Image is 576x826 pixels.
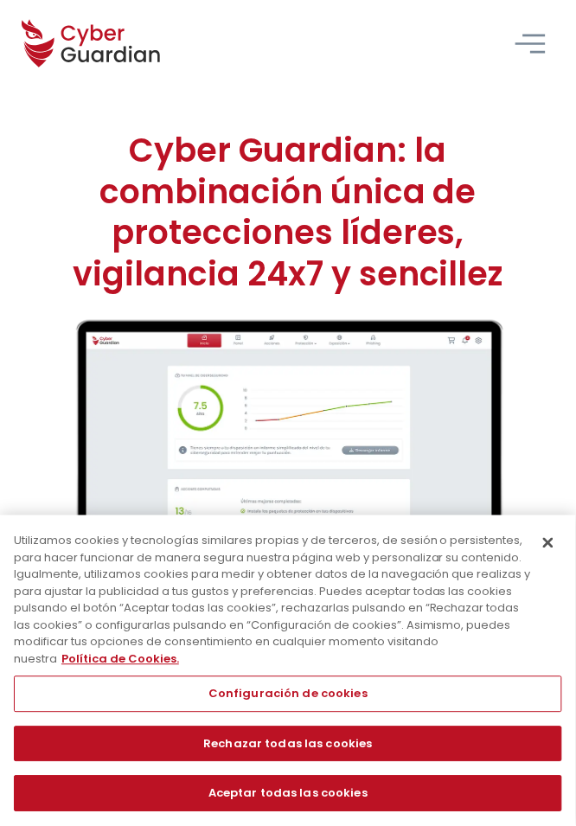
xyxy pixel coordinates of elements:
[14,776,562,812] button: Aceptar todas las cookies
[14,676,562,713] button: Configuración de cookies, Abre el cuadro de diálogo del centro de preferencias.
[14,533,534,668] div: Utilizamos cookies y tecnologías similares propias y de terceros, de sesión o persistentes, para ...
[35,320,541,608] img: cyberguardian-home
[14,727,562,763] button: Rechazar todas las cookies
[61,651,179,668] a: Más información sobre su privacidad, se abre en una nueva pestaña
[35,130,541,294] h1: Cyber Guardian: la combinación única de protecciones líderes, vigilancia 24x7 y sencillez
[529,524,567,562] button: Cerrar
